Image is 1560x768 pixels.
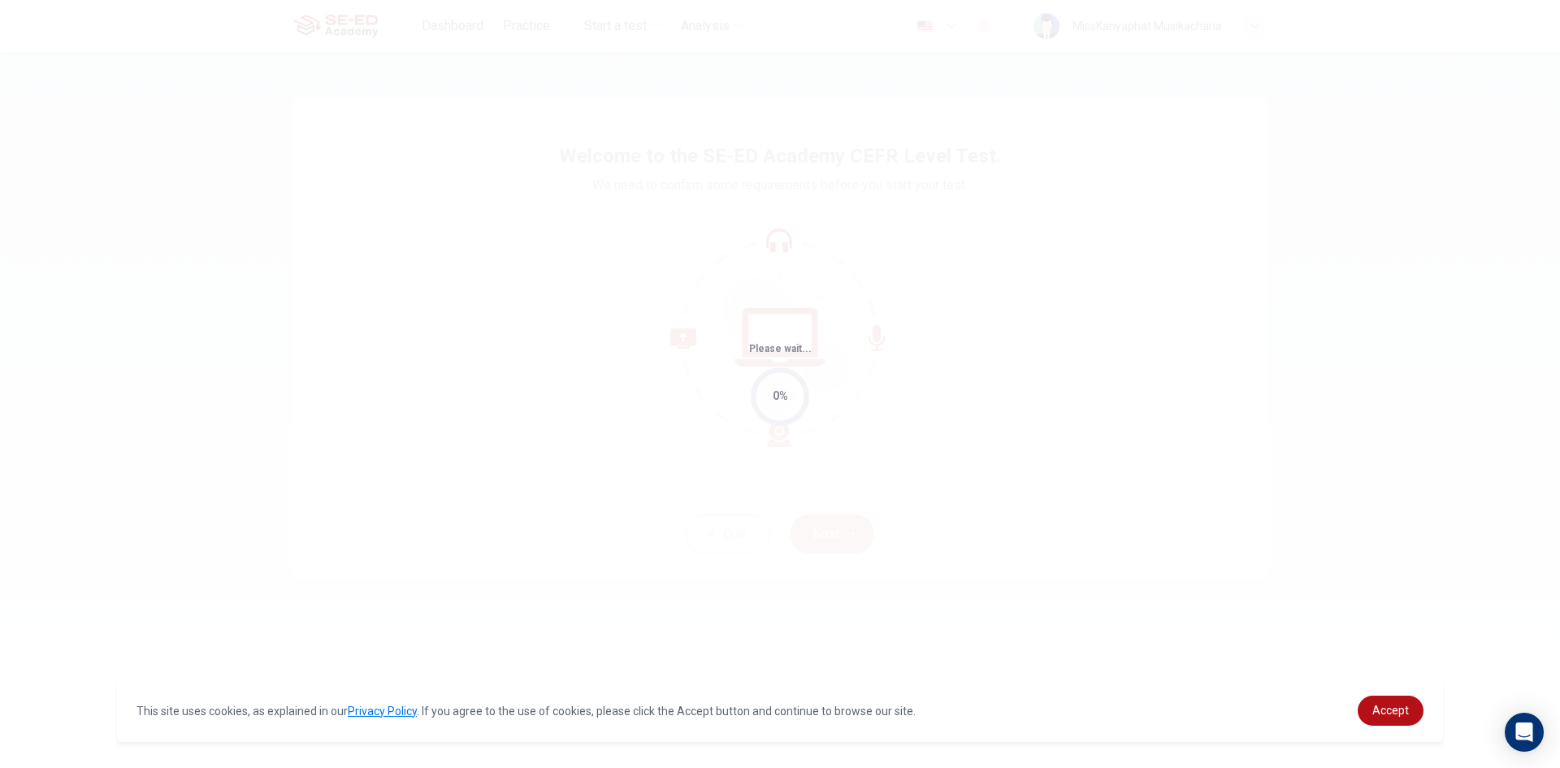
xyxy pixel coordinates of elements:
[117,679,1443,742] div: cookieconsent
[1358,696,1423,726] a: dismiss cookie message
[773,387,788,406] div: 0%
[749,343,812,354] span: Please wait...
[348,705,417,718] a: Privacy Policy
[1372,704,1409,717] span: Accept
[1505,713,1544,752] div: Open Intercom Messenger
[136,705,916,718] span: This site uses cookies, as explained in our . If you agree to the use of cookies, please click th...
